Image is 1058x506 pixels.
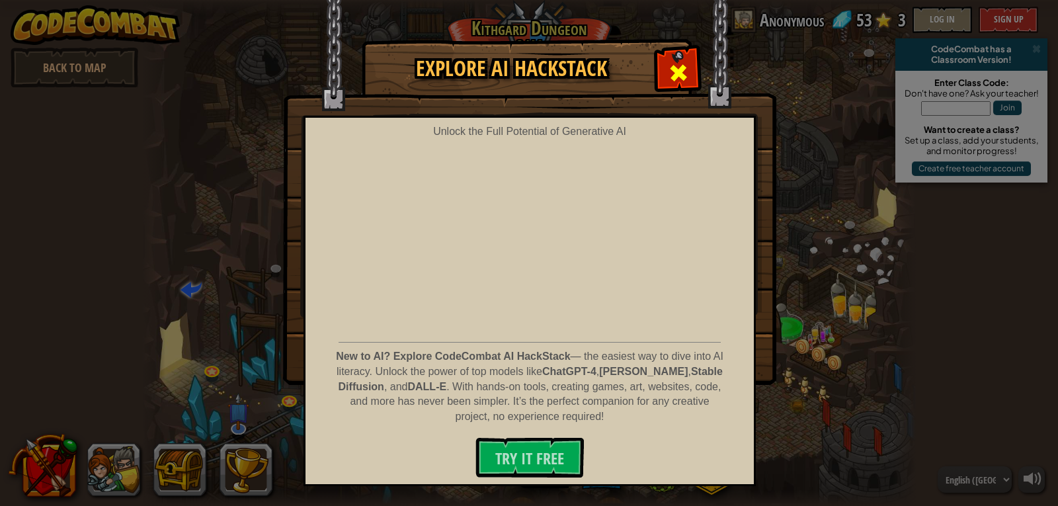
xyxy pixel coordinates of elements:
strong: [PERSON_NAME] [599,366,688,377]
button: Try It Free [475,438,584,478]
strong: DALL-E [407,381,446,392]
div: Unlock the Full Potential of Generative AI [312,124,747,140]
h1: Explore AI HackStack [376,57,647,80]
span: Try It Free [495,448,564,469]
strong: New to AI? Explore CodeCombat AI HackStack [336,351,570,362]
strong: Stable Diffusion [339,366,723,392]
p: — the easiest way to dive into AI literacy. Unlock the power of top models like , , , and . With ... [334,349,725,425]
strong: ChatGPT-4 [542,366,596,377]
